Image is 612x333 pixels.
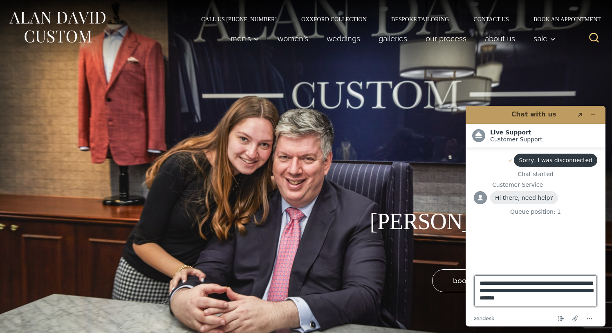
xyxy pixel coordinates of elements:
[289,16,379,22] a: Oxxford Collection
[521,16,604,22] a: Book an Appointment
[476,30,525,47] a: About Us
[269,30,318,47] a: Women’s
[379,16,461,22] a: Bespoke Tailoring
[17,6,39,13] span: 1 new
[363,180,547,263] h1: Contact [PERSON_NAME] Custom
[8,9,106,45] img: Alan David Custom
[222,30,269,47] button: Men’s sub menu toggle
[417,30,476,47] a: Our Process
[459,99,612,333] iframe: Find more information here
[370,30,417,47] a: Galleries
[189,16,289,22] a: Call Us [PHONE_NUMBER]
[525,30,560,47] button: Child menu of Sale
[189,16,604,22] nav: Secondary Navigation
[318,30,370,47] a: weddings
[432,269,547,292] a: book an appointment
[453,275,526,286] span: book an appointment
[222,30,560,47] nav: Primary Navigation
[461,16,521,22] a: Contact Us
[584,29,604,48] button: View Search Form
